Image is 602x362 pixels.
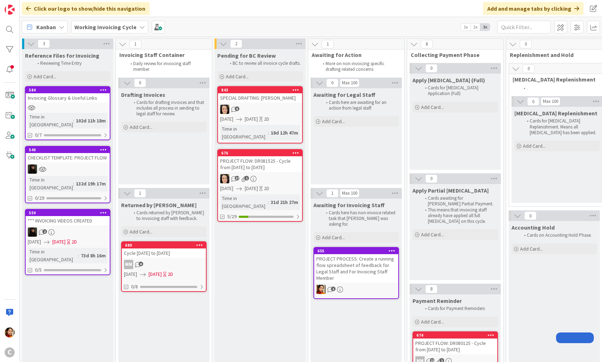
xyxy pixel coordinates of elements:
[314,254,398,283] div: PROJECT PROCESS: Create a running flow spreadsheet of feedback for Legal Staff and For Invoicing ...
[245,115,258,123] span: [DATE]
[416,333,497,338] div: 674
[221,88,302,93] div: 843
[168,271,173,278] div: 2D
[322,40,334,48] span: 1
[331,287,336,291] span: 1
[73,180,74,188] span: :
[217,52,276,59] span: Pending for BC Review
[421,40,433,48] span: 8
[421,207,497,225] li: This means that invoicing staff already have applied all full [MEDICAL_DATA] on this cycle.
[220,174,229,183] img: BL
[124,260,133,269] div: MM
[130,229,152,235] span: Add Card...
[26,87,110,103] div: 584Invoicing Glossary & Useful Links
[425,64,437,73] span: 0
[421,85,497,97] li: Cards for [MEDICAL_DATA] Application (Full)
[74,23,136,31] b: Working Invoicing Cycle
[26,164,110,174] div: ES
[26,87,110,93] div: 584
[28,227,37,237] img: ES
[326,79,338,87] span: 0
[421,319,444,325] span: Add Card...
[26,210,110,216] div: 559
[126,61,204,73] li: Daily review for invoicing staff member.
[218,150,302,172] div: 676PROJECT FLOW: DR081525 - Cycle from [DATE] to [DATE]
[421,104,444,110] span: Add Card...
[134,79,146,87] span: 0
[5,347,15,357] div: C
[524,211,536,220] span: 0
[28,176,73,192] div: Time in [GEOGRAPHIC_DATA]
[527,97,539,106] span: 0
[218,150,302,156] div: 676
[139,262,143,266] span: 6
[220,105,229,114] img: BL
[326,189,338,198] span: 1
[220,115,233,123] span: [DATE]
[35,194,44,202] span: 0/29
[264,115,269,123] div: 2D
[269,129,300,137] div: 18d 12h 47m
[149,271,162,278] span: [DATE]
[413,332,497,354] div: 674PROJECT FLOW: DR080125 - Cycle from [DATE] to [DATE]
[523,118,599,136] li: Cards for [MEDICAL_DATA] Replenishment. Means all [MEDICAL_DATA] has been applied.
[425,174,437,183] span: 0
[25,52,99,59] span: Reference Files for Invoicing
[314,248,398,283] div: 655PROJECT PROCESS: Create a running flow spreadsheet of feedback for Legal Staff and For Invoici...
[244,176,249,180] span: 1
[421,195,497,207] li: Cards awaiting for [PERSON_NAME] Partial Payment.
[520,232,596,238] li: Cards on Accounting Hold Phase.
[483,2,583,15] div: Add and manage tabs by clicking
[122,242,206,248] div: 689
[78,252,79,259] span: :
[35,266,42,274] span: 0/5
[218,93,302,103] div: SPECIAL DRAFTING: [PERSON_NAME]
[26,210,110,225] div: 559*** INVOICING VIDEOS CREATED
[134,189,146,198] span: 1
[119,51,203,58] span: Invoicing Staff Container
[512,224,555,231] span: Accounting Hold
[312,51,395,58] span: Awaiting for Action
[514,110,597,117] span: Retainer Replenishment
[125,243,206,248] div: 689
[36,23,56,31] span: Kanban
[26,153,110,162] div: CHECKLIST TEMPLATE: PROJECT FLOW
[480,23,490,31] span: 3x
[73,117,74,125] span: :
[342,192,357,195] div: Max 100
[29,210,110,215] div: 559
[220,125,268,141] div: Time in [GEOGRAPHIC_DATA]
[245,185,258,192] span: [DATE]
[72,238,77,246] div: 2D
[268,129,269,137] span: :
[124,271,137,278] span: [DATE]
[130,210,206,222] li: Cards returned by [PERSON_NAME] to invoicing staff with feedback.
[42,229,47,234] span: 2
[218,87,302,93] div: 843
[313,201,385,209] span: Awaiting for Invoicing Staff
[322,210,398,227] li: Cards here has non-invoice related task that [PERSON_NAME] was asking for.
[52,238,66,246] span: [DATE]
[411,51,494,58] span: Collecting Payment Phase
[122,248,206,258] div: Cycle [DATE] to [DATE]
[29,88,110,93] div: 584
[235,176,239,180] span: 17
[316,285,326,294] img: PM
[235,106,239,111] span: 5
[314,248,398,254] div: 655
[523,64,535,73] span: 0
[121,201,197,209] span: Returned by Breanna
[129,40,141,48] span: 1
[226,73,249,80] span: Add Card...
[220,194,268,210] div: Time in [GEOGRAPHIC_DATA]
[421,306,497,311] li: Cards for Payment Reminders
[226,61,302,66] li: BC to review all invoice cycle drafts.
[5,327,15,337] img: PM
[218,105,302,114] div: BL
[131,283,138,290] span: 0/8
[26,227,110,237] div: ES
[74,117,108,125] div: 102d 11h 18m
[28,238,41,246] span: [DATE]
[425,285,437,293] span: 8
[421,231,444,238] span: Add Card...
